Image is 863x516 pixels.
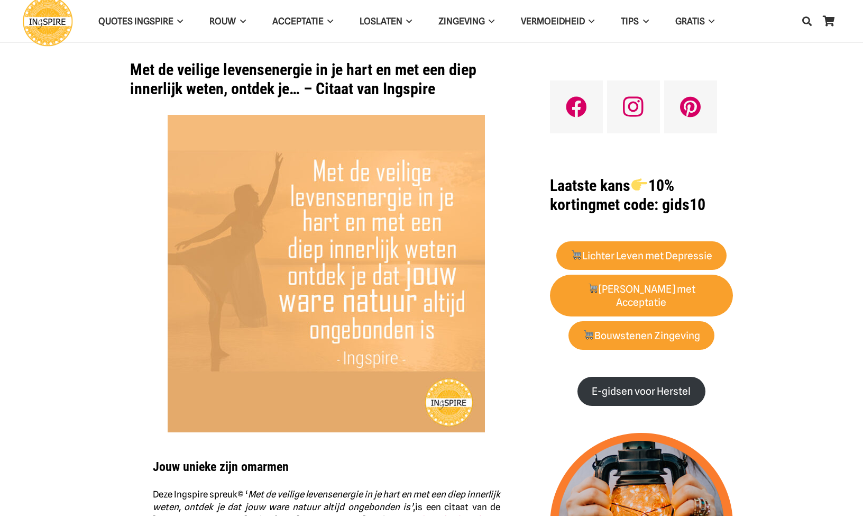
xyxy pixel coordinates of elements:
[588,283,598,293] img: 🛒
[196,8,259,35] a: ROUWROUW Menu
[485,8,494,34] span: Zingeving Menu
[98,16,173,26] span: QUOTES INGSPIRE
[236,8,245,34] span: ROUW Menu
[583,330,700,342] strong: Bouwstenen Zingeving
[571,250,581,260] img: 🛒
[425,8,508,35] a: ZingevingZingeving Menu
[568,321,715,350] a: 🛒Bouwstenen Zingeving
[438,16,485,26] span: Zingeving
[508,8,608,35] a: VERMOEIDHEIDVERMOEIDHEID Menu
[550,275,733,317] a: 🛒[PERSON_NAME] met Acceptatie
[259,8,346,35] a: AcceptatieAcceptatie Menu
[796,8,818,34] a: Zoeken
[639,8,648,34] span: TIPS Menu
[153,459,289,474] strong: Jouw unieke zijn omarmen
[664,80,717,133] a: Pinterest
[168,115,485,432] img: Met de veilige levensenergie in je hart en met een diep innerlijk weten, ontdek je dat jouw ware ...
[402,8,412,34] span: Loslaten Menu
[607,80,660,133] a: Instagram
[577,377,705,406] a: E-gidsen voor Herstel
[521,16,585,26] span: VERMOEIDHEID
[360,16,402,26] span: Loslaten
[583,330,593,340] img: 🛒
[585,8,594,34] span: VERMOEIDHEID Menu
[675,16,705,26] span: GRATIS
[631,177,647,193] img: 👉
[173,8,183,34] span: QUOTES INGSPIRE Menu
[130,60,523,98] h1: Met de veilige levensenergie in je hart en met een diep innerlijk weten, ontdek je… – Citaat van ...
[550,176,733,214] h1: met code: gids10
[592,385,691,397] strong: E-gidsen voor Herstel
[621,16,639,26] span: TIPS
[608,8,662,35] a: TIPSTIPS Menu
[324,8,333,34] span: Acceptatie Menu
[587,283,696,309] strong: [PERSON_NAME] met Acceptatie
[209,16,236,26] span: ROUW
[85,8,196,35] a: QUOTES INGSPIREQUOTES INGSPIRE Menu
[550,176,674,214] strong: Laatste kans 10% korting
[153,489,501,512] strong: © ‘ ,
[272,16,324,26] span: Acceptatie
[153,489,501,512] em: Met de veilige levensenergie in je hart en met een diep innerlijk weten, ontdek je dat jouw ware ...
[550,80,603,133] a: Facebook
[556,241,727,270] a: 🛒Lichter Leven met Depressie
[705,8,714,34] span: GRATIS Menu
[346,8,425,35] a: LoslatenLoslaten Menu
[662,8,728,35] a: GRATISGRATIS Menu
[571,250,712,262] strong: Lichter Leven met Depressie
